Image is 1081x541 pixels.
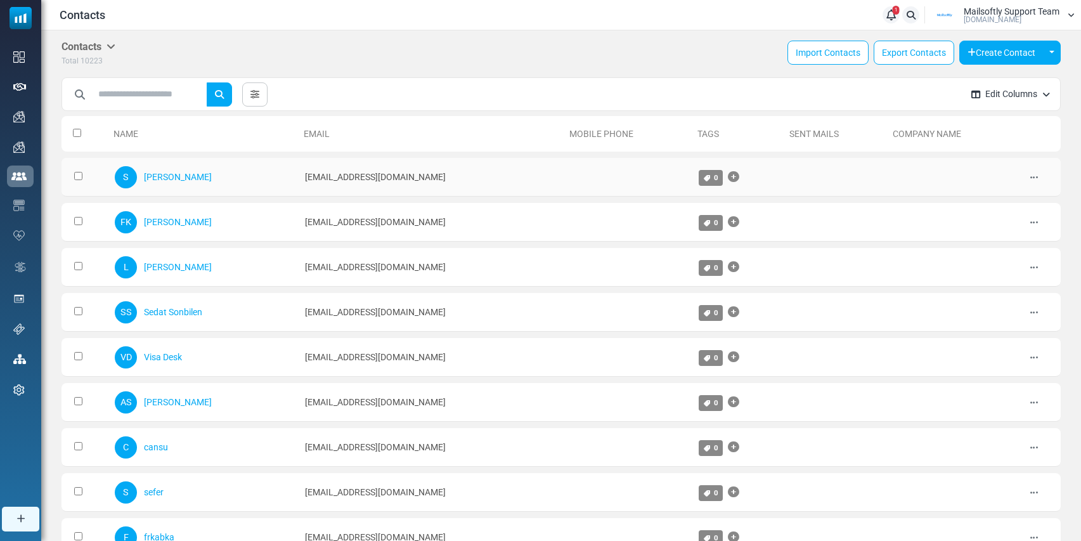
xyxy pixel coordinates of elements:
[728,299,739,325] a: Add Tag
[714,173,718,182] span: 0
[929,6,961,25] img: User Logo
[13,200,25,211] img: email-templates-icon.svg
[115,211,137,233] span: FK
[874,41,954,65] a: Export Contacts
[115,391,137,414] span: AS
[144,172,212,182] a: [PERSON_NAME]
[893,129,961,139] a: Company Name
[699,305,723,321] a: 0
[13,111,25,122] img: campaigns-icon.png
[299,338,564,377] td: [EMAIL_ADDRESS][DOMAIN_NAME]
[13,51,25,63] img: dashboard-icon.svg
[115,256,137,278] span: L
[115,481,137,504] span: S
[81,56,103,65] span: 10223
[144,487,164,497] a: sefer
[714,263,718,272] span: 0
[728,254,739,280] a: Add Tag
[714,488,718,497] span: 0
[714,218,718,227] span: 0
[728,479,739,505] a: Add Tag
[789,129,839,139] a: Sent Mails
[299,158,564,197] td: [EMAIL_ADDRESS][DOMAIN_NAME]
[115,346,137,368] span: VD
[569,129,633,139] span: translation missing: en.crm_contacts.form.list_header.mobile_phone
[113,129,138,139] a: Name
[714,443,718,452] span: 0
[569,129,633,139] a: Mobile Phone
[299,383,564,422] td: [EMAIL_ADDRESS][DOMAIN_NAME]
[699,440,723,456] a: 0
[144,352,182,362] a: Visa Desk
[699,215,723,231] a: 0
[959,41,1044,65] button: Create Contact
[10,7,32,29] img: mailsoftly_icon_blue_white.svg
[299,428,564,467] td: [EMAIL_ADDRESS][DOMAIN_NAME]
[728,209,739,235] a: Add Tag
[787,41,869,65] a: Import Contacts
[60,6,105,23] span: Contacts
[699,485,723,501] a: 0
[699,395,723,411] a: 0
[697,129,719,139] a: Tags
[144,397,212,407] a: [PERSON_NAME]
[304,129,330,139] a: Email
[11,172,27,181] img: contacts-icon-active.svg
[13,141,25,153] img: campaigns-icon.png
[961,77,1060,111] button: Edit Columns
[144,262,212,272] a: [PERSON_NAME]
[299,248,564,287] td: [EMAIL_ADDRESS][DOMAIN_NAME]
[299,203,564,242] td: [EMAIL_ADDRESS][DOMAIN_NAME]
[144,442,168,452] a: cansu
[964,16,1021,23] span: [DOMAIN_NAME]
[115,436,137,459] span: C
[144,217,212,227] a: [PERSON_NAME]
[13,384,25,396] img: settings-icon.svg
[13,323,25,335] img: support-icon.svg
[714,398,718,407] span: 0
[893,6,900,15] span: 1
[144,307,202,317] a: Sedat Sonbilen
[115,301,137,323] span: SS
[699,170,723,186] a: 0
[714,353,718,362] span: 0
[728,434,739,460] a: Add Tag
[728,164,739,190] a: Add Tag
[13,260,27,275] img: workflow.svg
[299,293,564,332] td: [EMAIL_ADDRESS][DOMAIN_NAME]
[61,56,79,65] span: Total
[699,350,723,366] a: 0
[883,6,900,23] a: 1
[728,344,739,370] a: Add Tag
[115,166,137,188] span: S
[893,129,961,139] span: translation missing: en.crm_contacts.form.list_header.company_name
[61,41,115,53] h5: Contacts
[964,7,1059,16] span: Mailsoftly Support Team
[714,308,718,317] span: 0
[299,473,564,512] td: [EMAIL_ADDRESS][DOMAIN_NAME]
[13,293,25,304] img: landing_pages.svg
[728,389,739,415] a: Add Tag
[13,230,25,240] img: domain-health-icon.svg
[929,6,1075,25] a: User Logo Mailsoftly Support Team [DOMAIN_NAME]
[699,260,723,276] a: 0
